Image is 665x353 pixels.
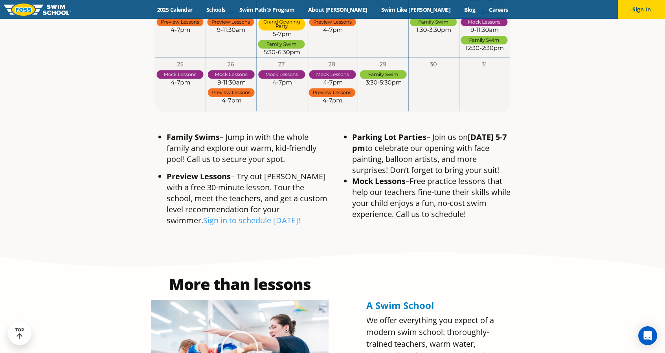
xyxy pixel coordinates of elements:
[232,6,301,13] a: Swim Path® Program
[167,171,329,226] p: – Try out [PERSON_NAME] with a free 30-minute lesson. Tour the school, meet the teachers, and get...
[167,132,220,142] span: Family Swims
[167,132,329,165] p: – Jump in with the whole family and explore our warm, kid-friendly pool! Call us to secure your s...
[167,171,231,182] span: Preview Lessons
[15,327,24,340] div: TOP
[301,6,375,13] a: About [PERSON_NAME]
[482,6,515,13] a: Careers
[366,299,434,312] span: A Swim School
[150,6,199,13] a: 2025 Calendar
[352,132,507,153] strong: [DATE] 5-7 pm
[638,326,657,345] div: Open Intercom Messenger
[352,176,514,220] li: –Free practice lessons that help our teachers fine-tune their skills while your child enjoys a fu...
[352,132,514,176] li: – Join us on to celebrate our opening with face painting, balloon artists, and more surprises! Do...
[151,276,329,292] h2: More than lessons
[199,6,232,13] a: Schools
[352,176,406,186] strong: Mock Lessons
[4,4,71,16] img: FOSS Swim School Logo
[352,132,426,142] strong: Parking Lot Parties
[203,215,300,226] a: Sign in to schedule [DATE]!
[457,6,482,13] a: Blog
[374,6,457,13] a: Swim Like [PERSON_NAME]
